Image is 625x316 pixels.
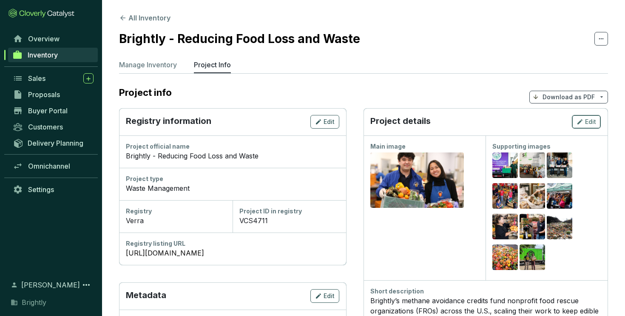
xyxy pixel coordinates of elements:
[22,297,46,307] span: Brightly
[126,248,339,258] a: [URL][DOMAIN_NAME]
[126,175,339,183] div: Project type
[126,215,226,226] div: Verra
[239,215,339,226] div: VCS4711
[21,280,80,290] span: [PERSON_NAME]
[239,207,339,215] div: Project ID in registry
[28,51,58,59] span: Inventory
[9,120,98,134] a: Customers
[9,103,98,118] a: Buyer Portal
[324,292,335,300] span: Edit
[9,87,98,102] a: Proposals
[28,162,70,170] span: Omnichannel
[543,93,595,101] p: Download as PDF
[126,289,166,303] p: Metadata
[370,287,601,296] div: Short description
[572,115,601,129] button: Edit
[9,159,98,173] a: Omnichannel
[9,182,98,197] a: Settings
[585,118,596,126] span: Edit
[126,207,226,215] div: Registry
[126,151,339,161] div: Brightly - Reducing Food Loss and Waste
[310,115,339,129] button: Edit
[324,118,335,126] span: Edit
[194,60,231,70] p: Project Info
[119,60,177,70] p: Manage Inventory
[370,115,431,129] p: Project details
[126,142,339,151] div: Project official name
[119,13,170,23] button: All Inventory
[9,32,98,46] a: Overview
[119,30,360,48] h2: Brightly - Reducing Food Loss and Waste
[310,289,339,303] button: Edit
[492,142,601,151] div: Supporting images
[28,74,45,83] span: Sales
[126,183,339,193] div: Waste Management
[28,123,63,131] span: Customers
[8,48,98,62] a: Inventory
[9,136,98,150] a: Delivery Planning
[9,71,98,86] a: Sales
[119,87,180,98] h2: Project info
[28,139,83,147] span: Delivery Planning
[28,185,54,194] span: Settings
[126,115,211,129] p: Registry information
[126,239,339,248] div: Registry listing URL
[28,106,68,115] span: Buyer Portal
[370,142,479,151] div: Main image
[28,90,60,99] span: Proposals
[28,34,60,43] span: Overview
